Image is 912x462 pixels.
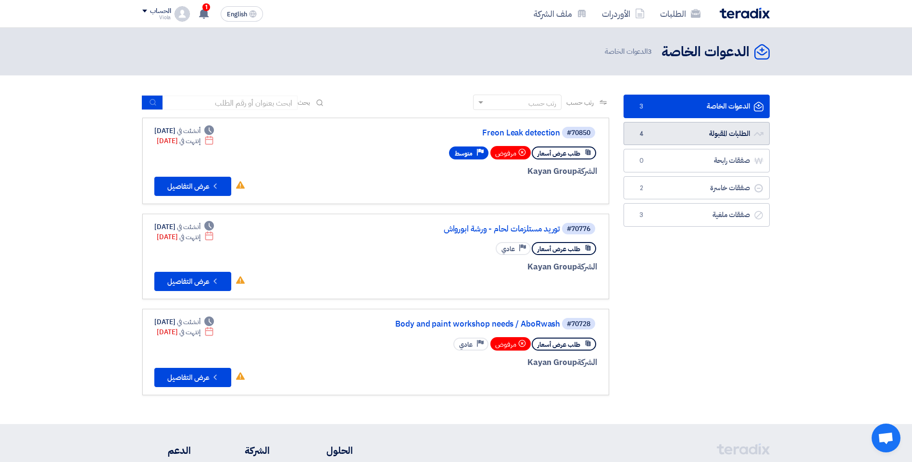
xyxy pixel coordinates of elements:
[220,443,270,458] li: الشركة
[577,165,598,177] span: الشركة
[154,222,214,232] div: [DATE]
[624,95,770,118] a: الدعوات الخاصة3
[624,149,770,172] a: صفقات رابحة0
[175,6,190,22] img: profile_test.png
[150,7,171,15] div: الحساب
[501,244,515,254] span: عادي
[154,177,231,196] button: عرض التفاصيل
[652,2,708,25] a: الطلبات
[537,149,580,158] span: طلب عرض أسعار
[577,356,598,368] span: الشركة
[179,136,200,146] span: إنتهت في
[526,2,594,25] a: ملف الشركة
[720,8,770,19] img: Teradix logo
[368,320,560,328] a: Body and paint workshop needs / AboRwash
[624,122,770,146] a: الطلبات المقبولة4
[636,129,647,139] span: 4
[566,97,594,108] span: رتب حسب
[221,6,263,22] button: English
[177,222,200,232] span: أنشئت في
[179,327,200,337] span: إنتهت في
[662,43,750,61] h2: الدعوات الخاصة
[577,261,598,273] span: الشركة
[154,317,214,327] div: [DATE]
[567,226,590,232] div: #70776
[490,146,531,159] div: مرفوض
[227,11,247,18] span: English
[648,46,652,57] span: 3
[177,126,200,136] span: أنشئت في
[567,321,590,328] div: #70728
[594,2,652,25] a: الأوردرات
[636,102,647,111] span: 3
[154,126,214,136] div: [DATE]
[368,129,560,137] a: Freon Leak detection
[142,15,171,20] div: Viola
[179,232,200,242] span: إنتهت في
[624,203,770,227] a: صفقات ملغية3
[142,443,191,458] li: الدعم
[299,443,353,458] li: الحلول
[605,46,654,57] span: الدعوات الخاصة
[455,149,473,158] span: متوسط
[459,340,473,349] span: عادي
[163,96,298,110] input: ابحث بعنوان أو رقم الطلب
[366,356,597,369] div: Kayan Group
[202,3,210,11] span: 1
[157,136,214,146] div: [DATE]
[157,232,214,242] div: [DATE]
[567,130,590,136] div: #70850
[366,261,597,273] div: Kayan Group
[177,317,200,327] span: أنشئت في
[636,156,647,166] span: 0
[624,176,770,200] a: صفقات خاسرة2
[537,244,580,254] span: طلب عرض أسعار
[528,98,556,109] div: رتب حسب
[872,424,900,452] a: Open chat
[636,183,647,193] span: 2
[298,97,310,108] span: بحث
[157,327,214,337] div: [DATE]
[537,340,580,349] span: طلب عرض أسعار
[154,368,231,387] button: عرض التفاصيل
[636,210,647,220] span: 3
[366,165,597,178] div: Kayan Group
[154,272,231,291] button: عرض التفاصيل
[490,337,531,351] div: مرفوض
[368,225,560,233] a: توريد مستلزمات لحام - ورشة ابورواش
